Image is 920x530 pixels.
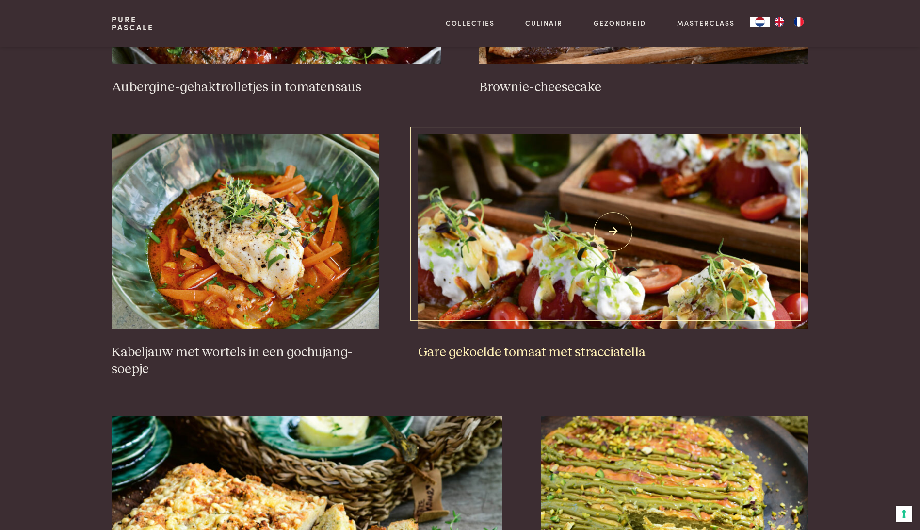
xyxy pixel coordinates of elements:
a: FR [789,17,808,27]
aside: Language selected: Nederlands [750,17,808,27]
ul: Language list [770,17,808,27]
div: Language [750,17,770,27]
a: Gezondheid [594,18,646,28]
a: Kabeljauw met wortels in een gochujang-soepje Kabeljauw met wortels in een gochujang-soepje [112,134,379,378]
a: Collecties [446,18,495,28]
a: Masterclass [677,18,735,28]
a: EN [770,17,789,27]
a: Gare gekoelde tomaat met stracciatella Gare gekoelde tomaat met stracciatella [418,134,808,361]
h3: Aubergine-gehaktrolletjes in tomatensaus [112,79,440,96]
h3: Brownie-cheesecake [479,79,808,96]
h3: Gare gekoelde tomaat met stracciatella [418,344,808,361]
h3: Kabeljauw met wortels in een gochujang-soepje [112,344,379,378]
a: NL [750,17,770,27]
img: Kabeljauw met wortels in een gochujang-soepje [112,134,379,329]
a: Culinair [525,18,563,28]
a: PurePascale [112,16,154,31]
img: Gare gekoelde tomaat met stracciatella [418,134,808,329]
button: Uw voorkeuren voor toestemming voor trackingtechnologieën [896,506,912,522]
